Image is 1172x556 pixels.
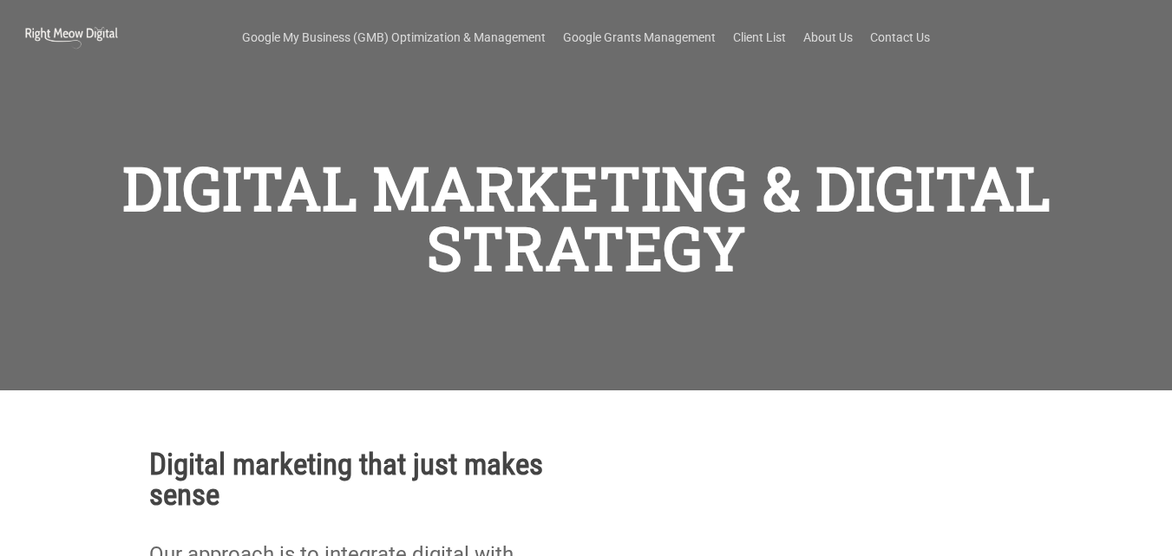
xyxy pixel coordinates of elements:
[803,29,853,46] a: About Us
[563,29,716,46] a: Google Grants Management
[149,449,547,510] h2: Digital marketing that just makes sense
[78,149,1094,287] h1: DIGITAL MARKETING & DIGITAL STRATEGY
[242,29,546,46] a: Google My Business (GMB) Optimization & Management
[733,29,786,46] a: Client List
[870,29,930,46] a: Contact Us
